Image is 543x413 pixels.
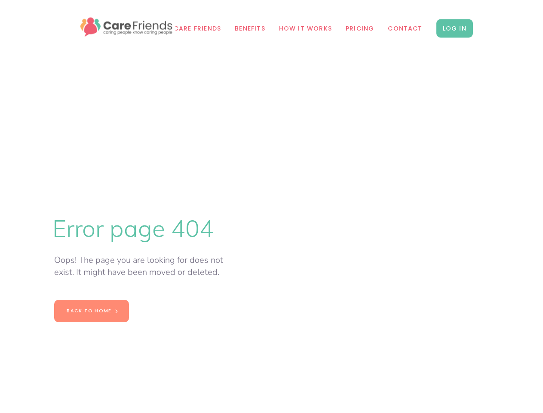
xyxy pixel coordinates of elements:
span: Why Care Friends [156,24,221,34]
span: Back to home [67,307,112,314]
span: How it works [279,24,332,34]
span: LOG IN [436,19,473,38]
span: Pricing [346,24,374,34]
a: Back to home [54,300,129,322]
span: Benefits [235,24,265,34]
span: Contact [388,24,422,34]
p: Oops! The page you are looking for does not exist. It might have been moved or deleted. [54,254,243,278]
